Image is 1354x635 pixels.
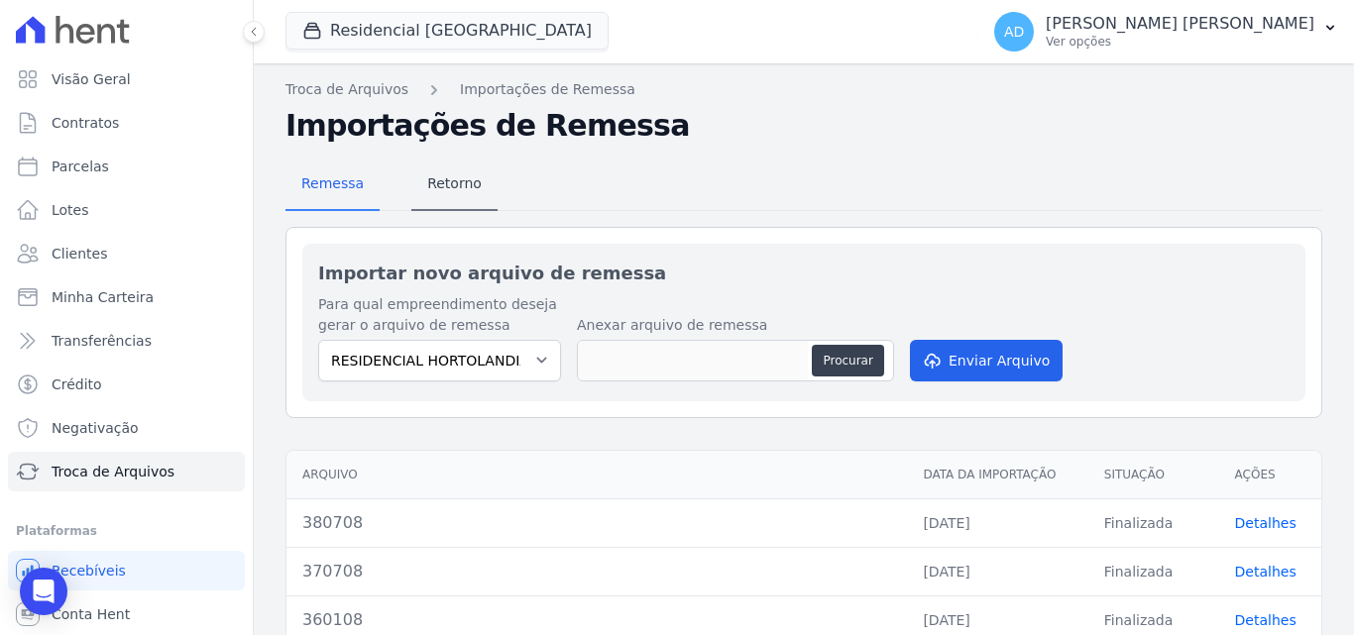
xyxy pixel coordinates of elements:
p: Ver opções [1046,34,1314,50]
span: Remessa [289,163,376,203]
td: Finalizada [1088,547,1219,595]
span: Conta Hent [52,604,130,624]
th: Data da Importação [907,451,1087,499]
button: Procurar [812,345,883,376]
h2: Importar novo arquivo de remessa [318,260,1290,286]
span: AD [1004,25,1024,39]
span: Contratos [52,113,119,133]
p: [PERSON_NAME] [PERSON_NAME] [1046,14,1314,34]
td: [DATE] [907,498,1087,547]
div: 360108 [302,608,891,632]
h2: Importações de Remessa [285,108,1322,144]
span: Negativação [52,418,139,438]
th: Situação [1088,451,1219,499]
span: Recebíveis [52,561,126,581]
a: Recebíveis [8,551,245,590]
a: Parcelas [8,147,245,186]
div: 380708 [302,511,891,535]
button: AD [PERSON_NAME] [PERSON_NAME] Ver opções [978,4,1354,59]
a: Negativação [8,408,245,448]
div: Plataformas [16,519,237,543]
button: Enviar Arquivo [910,340,1063,381]
a: Conta Hent [8,594,245,634]
span: Transferências [52,331,152,351]
span: Retorno [415,163,494,203]
a: Contratos [8,103,245,143]
div: Open Intercom Messenger [20,568,67,615]
th: Arquivo [286,451,907,499]
a: Clientes [8,234,245,273]
a: Crédito [8,365,245,404]
a: Importações de Remessa [460,79,635,100]
span: Crédito [52,374,102,394]
label: Para qual empreendimento deseja gerar o arquivo de remessa [318,294,561,336]
div: 370708 [302,560,891,583]
a: Transferências [8,321,245,361]
label: Anexar arquivo de remessa [577,315,894,336]
a: Minha Carteira [8,277,245,317]
a: Troca de Arquivos [8,452,245,491]
a: Visão Geral [8,59,245,99]
td: Finalizada [1088,498,1219,547]
nav: Breadcrumb [285,79,1322,100]
a: Lotes [8,190,245,230]
span: Clientes [52,244,107,264]
span: Troca de Arquivos [52,462,174,481]
a: Detalhes [1235,564,1297,580]
span: Visão Geral [52,69,131,89]
a: Detalhes [1235,515,1297,531]
button: Residencial [GEOGRAPHIC_DATA] [285,12,609,50]
a: Remessa [285,159,380,211]
a: Retorno [411,159,498,211]
th: Ações [1219,451,1321,499]
span: Minha Carteira [52,287,154,307]
a: Detalhes [1235,612,1297,628]
a: Troca de Arquivos [285,79,408,100]
span: Parcelas [52,157,109,176]
td: [DATE] [907,547,1087,595]
span: Lotes [52,200,89,220]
